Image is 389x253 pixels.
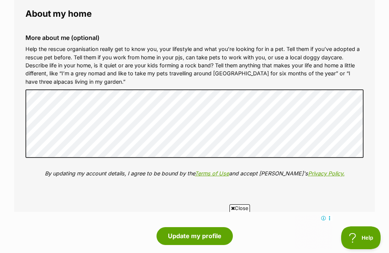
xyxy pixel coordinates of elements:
a: Privacy Policy. [308,170,345,177]
iframe: Help Scout Beacon - Open [341,226,381,249]
p: By updating my account details, I agree to be bound by the and accept [PERSON_NAME]'s [25,169,364,177]
a: Terms of Use [195,170,229,177]
span: Close [229,204,250,212]
iframe: Advertisement [56,215,333,249]
legend: About my home [25,9,364,19]
label: More about me (optional) [25,34,364,41]
p: Help the rescue organisation really get to know you, your lifestyle and what you’re looking for i... [25,45,364,86]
